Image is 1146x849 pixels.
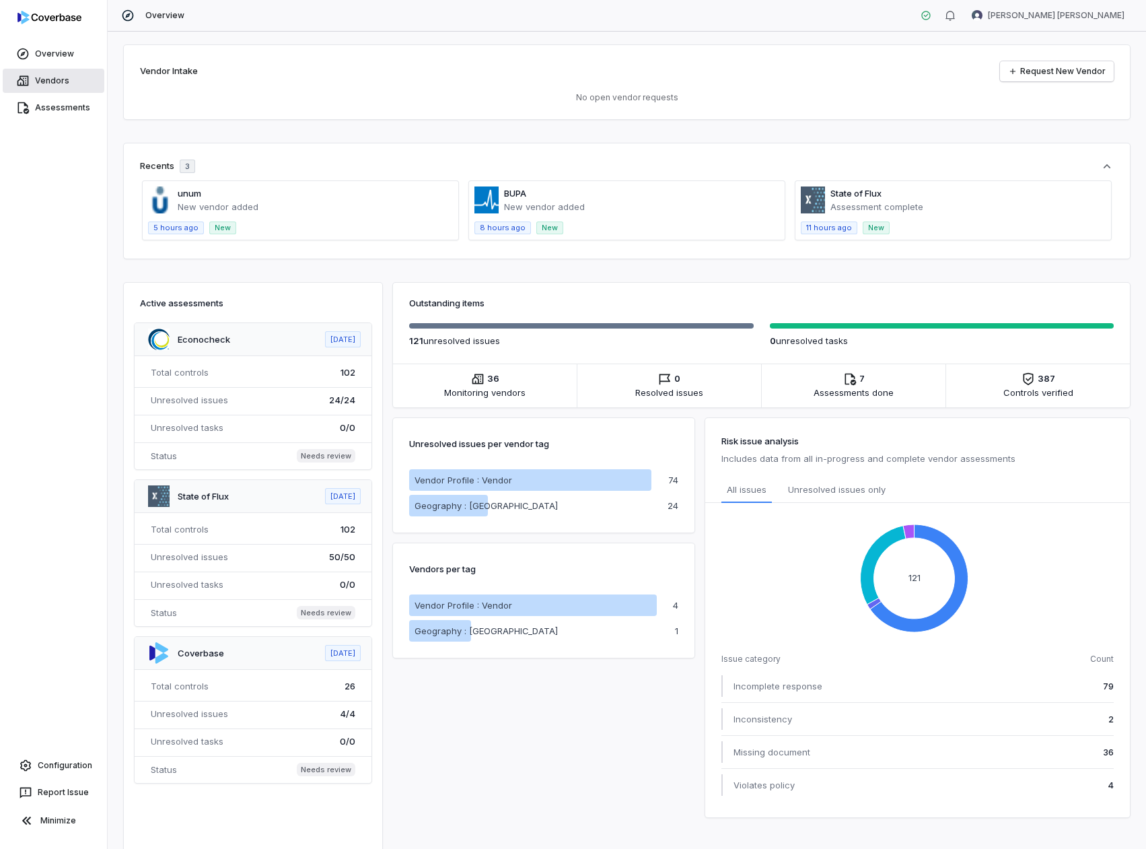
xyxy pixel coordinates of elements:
a: Assessments [3,96,104,120]
p: Vendors per tag [409,559,476,578]
a: unum [178,188,201,199]
span: Monitoring vendors [444,386,526,399]
span: 36 [487,372,499,386]
button: Recents3 [140,160,1114,173]
a: State of Flux [830,188,882,199]
span: 3 [185,162,190,172]
a: Vendors [3,69,104,93]
span: All issues [727,483,766,496]
img: Manoj Kumar Reddy Gopu avatar [972,10,982,21]
p: 4 [673,601,678,610]
button: Manoj Kumar Reddy Gopu avatar[PERSON_NAME] [PERSON_NAME] [964,5,1133,26]
span: Assessments done [814,386,894,399]
a: State of Flux [178,491,229,502]
span: Inconsistency [733,712,792,726]
p: Includes data from all in-progress and complete vendor assessments [721,450,1114,467]
span: Issue category [721,654,781,665]
a: Configuration [5,753,102,778]
a: Coverbase [178,648,224,658]
span: Count [1090,654,1114,665]
p: 74 [668,476,678,485]
p: No open vendor requests [140,92,1114,103]
span: Controls verified [1003,386,1073,399]
text: 121 [908,572,921,583]
p: Geography : [GEOGRAPHIC_DATA] [415,499,558,512]
p: Geography : [GEOGRAPHIC_DATA] [415,624,558,638]
span: Unresolved issues only [788,483,886,498]
a: Overview [3,42,104,66]
h3: Outstanding items [409,296,1114,310]
p: 24 [668,502,678,510]
span: 2 [1108,712,1114,726]
span: Resolved issues [635,386,703,399]
a: BUPA [504,188,526,199]
img: logo-D7KZi-bG.svg [17,11,81,24]
h2: Vendor Intake [140,65,198,78]
h3: Active assessments [140,296,366,310]
p: unresolved task s [770,334,1114,347]
p: 1 [675,627,678,636]
span: Missing document [733,745,810,759]
a: Econocheck [178,334,230,345]
span: [PERSON_NAME] [PERSON_NAME] [988,10,1124,21]
span: 79 [1103,679,1114,693]
p: Vendor Profile : Vendor [415,473,512,487]
span: 121 [409,335,423,346]
span: 36 [1103,745,1114,759]
span: 0 [674,372,680,386]
span: Overview [145,10,184,21]
span: Incomplete response [733,679,822,693]
p: Unresolved issues per vendor tag [409,434,549,453]
button: Minimize [5,807,102,834]
span: 4 [1108,778,1114,792]
a: Request New Vendor [1000,61,1114,81]
button: Report Issue [5,780,102,805]
span: 387 [1038,372,1055,386]
span: Violates policy [733,778,795,792]
div: Recents [140,160,195,173]
span: 0 [770,335,776,346]
p: unresolved issue s [409,334,754,347]
span: 7 [859,372,865,386]
p: Vendor Profile : Vendor [415,599,512,612]
h3: Risk issue analysis [721,434,1114,448]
